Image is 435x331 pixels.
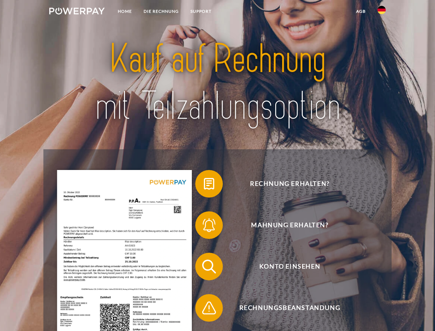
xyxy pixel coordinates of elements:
img: logo-powerpay-white.svg [49,8,105,14]
a: Home [112,5,138,18]
span: Rechnungsbeanstandung [205,294,374,322]
img: title-powerpay_de.svg [66,33,369,132]
button: Rechnungsbeanstandung [195,294,374,322]
span: Mahnung erhalten? [205,211,374,239]
img: qb_warning.svg [200,299,218,317]
img: qb_bell.svg [200,217,218,234]
img: de [377,6,386,14]
span: Rechnung erhalten? [205,170,374,198]
a: agb [350,5,372,18]
button: Konto einsehen [195,253,374,280]
img: qb_search.svg [200,258,218,275]
a: SUPPORT [185,5,217,18]
img: qb_bill.svg [200,175,218,192]
span: Konto einsehen [205,253,374,280]
button: Mahnung erhalten? [195,211,374,239]
button: Rechnung erhalten? [195,170,374,198]
a: DIE RECHNUNG [138,5,185,18]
